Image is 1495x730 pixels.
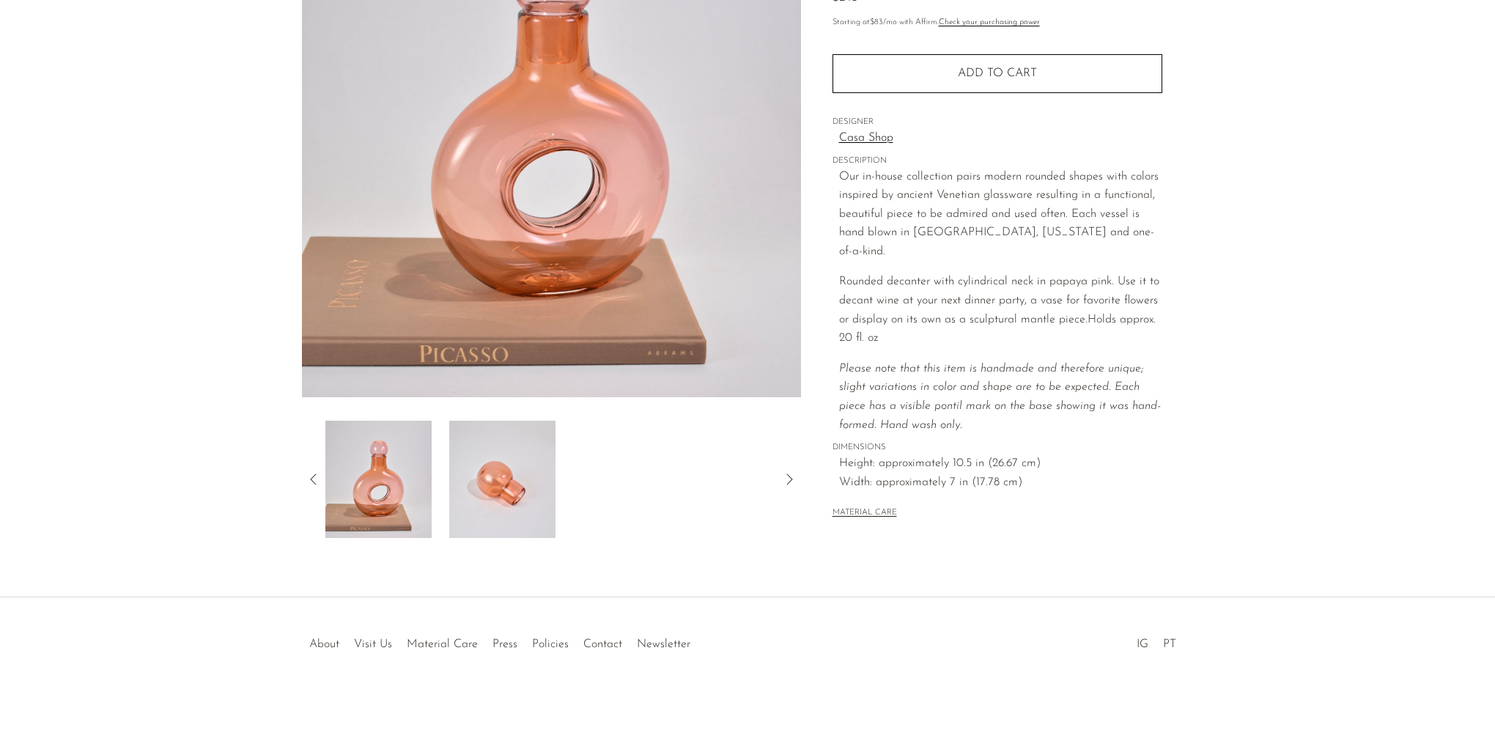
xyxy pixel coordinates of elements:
[958,67,1037,79] span: Add to cart
[833,441,1162,454] span: DIMENSIONS
[939,18,1040,26] a: Check your purchasing power - Learn more about Affirm Financing (opens in modal)
[1129,627,1184,655] ul: Social Medias
[833,54,1162,92] button: Add to cart
[325,421,432,538] img: Stella Decanter in Papaya
[839,454,1162,473] span: Height: approximately 10.5 in (26.67 cm)
[492,638,517,650] a: Press
[839,473,1162,493] span: Width: approximately 7 in (17.78 cm)
[833,116,1162,129] span: DESIGNER
[1163,638,1176,650] a: PT
[833,155,1162,168] span: DESCRIPTION
[839,363,1161,431] em: Please note that this item is handmade and therefore unique; slight variations in color and shape...
[407,638,478,650] a: Material Care
[532,638,569,650] a: Policies
[1137,638,1148,650] a: IG
[583,638,622,650] a: Contact
[870,18,883,26] span: $83
[839,273,1162,347] p: Rounded decanter with cylindrical neck in papaya pink. Use it to decant wine at your next dinner ...
[354,638,392,650] a: Visit Us
[833,16,1162,29] p: Starting at /mo with Affirm.
[309,638,339,650] a: About
[833,508,897,519] button: MATERIAL CARE
[449,421,555,538] img: Stella Decanter in Papaya
[302,627,698,655] ul: Quick links
[839,168,1162,262] p: Our in-house collection pairs modern rounded shapes with colors inspired by ancient Venetian glas...
[839,129,1162,148] a: Casa Shop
